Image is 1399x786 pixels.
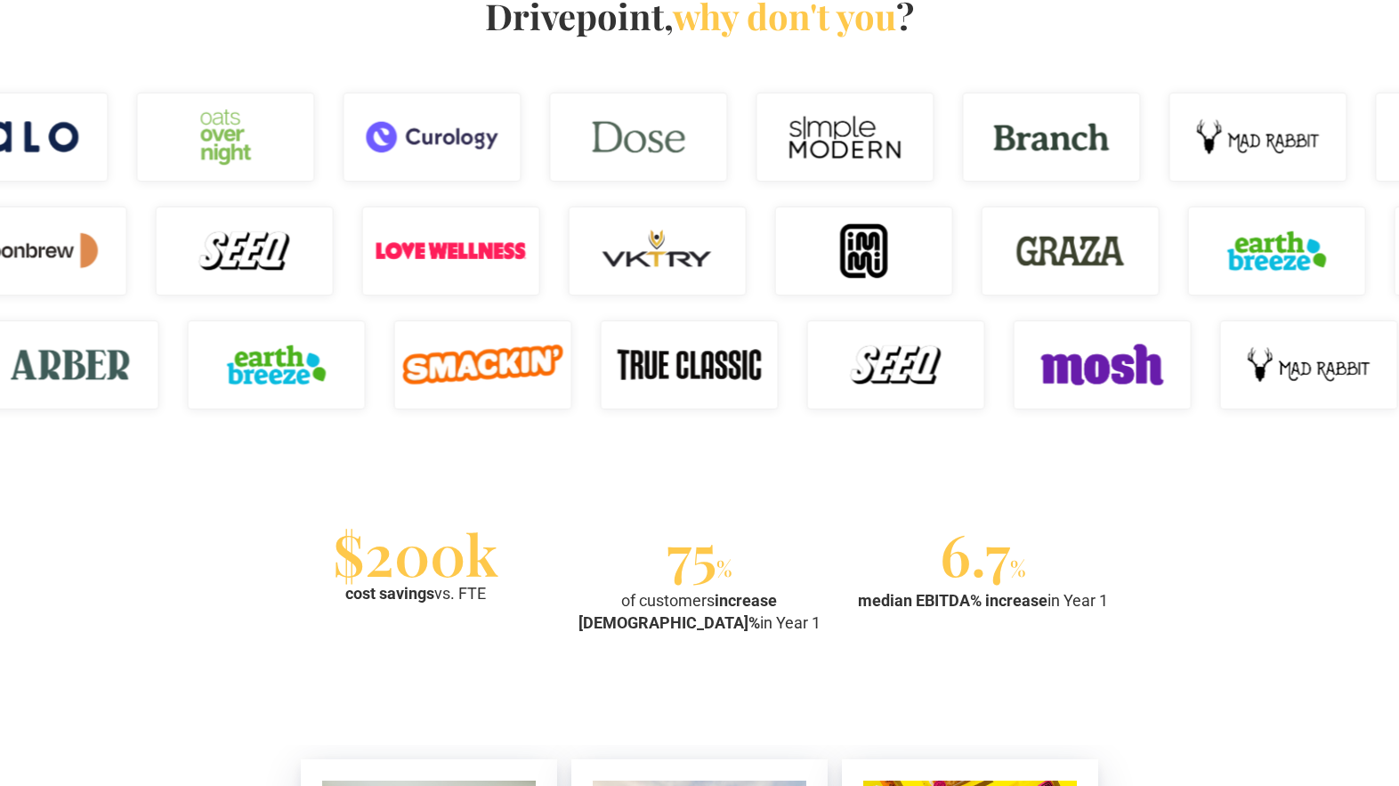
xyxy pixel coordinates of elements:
[345,584,434,603] strong: cost savings
[1079,558,1399,786] iframe: Chat Widget
[667,515,716,591] span: 75
[345,582,486,604] div: vs. FTE
[716,554,732,582] span: %
[858,591,1047,610] strong: median EBITDA% increase
[565,589,835,634] div: of customers in Year 1
[333,532,498,575] div: $200k
[858,589,1108,612] div: in Year 1
[940,515,1010,591] span: 6.7
[1010,554,1026,582] span: %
